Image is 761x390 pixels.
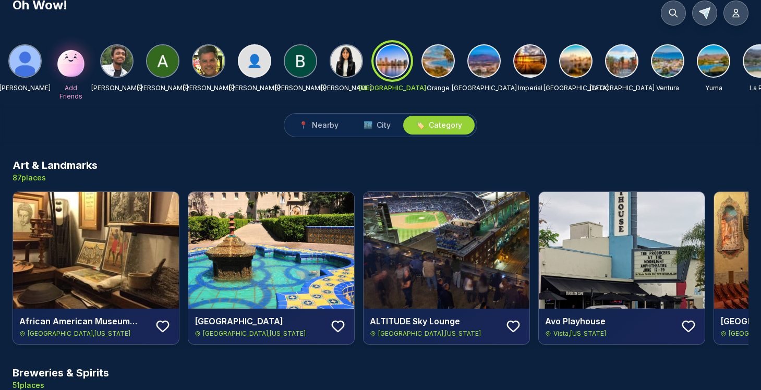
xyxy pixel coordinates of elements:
[193,45,224,77] img: Kevin Baldwin
[403,116,475,135] button: 🏷️Category
[518,84,542,92] p: Imperial
[416,120,425,130] span: 🏷️
[560,45,591,77] img: Los Angeles
[247,53,262,69] span: 👤
[468,45,500,77] img: Riverside
[19,315,149,327] h4: African American Museum [GEOGRAPHIC_DATA][PERSON_NAME]
[378,330,481,338] span: [GEOGRAPHIC_DATA] , [US_STATE]
[514,45,546,77] img: Imperial
[275,84,326,92] p: [PERSON_NAME]
[321,84,372,92] p: [PERSON_NAME]
[195,315,324,327] h4: [GEOGRAPHIC_DATA]
[377,120,391,130] span: City
[545,315,674,327] h4: Avo Playhouse
[91,84,142,92] p: [PERSON_NAME]
[13,173,98,183] p: 87 places
[656,84,679,92] p: Ventura
[452,84,517,92] p: [GEOGRAPHIC_DATA]
[183,84,234,92] p: [PERSON_NAME]
[364,192,529,309] img: ALTITUDE Sky Lounge
[229,84,280,92] p: [PERSON_NAME]
[9,45,41,77] img: Matthew Miller
[286,116,351,135] button: 📍Nearby
[13,158,98,173] h3: Art & Landmarks
[698,45,729,77] img: Yuma
[203,330,306,338] span: [GEOGRAPHIC_DATA] , [US_STATE]
[188,192,354,309] img: Alcazar Garden
[54,84,88,101] p: Add Friends
[422,45,454,77] img: Orange
[553,330,606,338] span: Vista , [US_STATE]
[589,84,655,92] p: [GEOGRAPHIC_DATA]
[370,315,499,327] h4: ALTITUDE Sky Lounge
[351,116,403,135] button: 🏙️City
[364,120,372,130] span: 🏙️
[13,365,109,380] h3: Breweries & Spirits
[359,84,426,92] p: [GEOGRAPHIC_DATA]
[543,84,609,92] p: [GEOGRAPHIC_DATA]
[54,44,88,78] img: Add Friends
[331,45,362,77] img: KHUSHI KASTURIYA
[606,45,637,77] img: San Bernardino
[137,84,188,92] p: [PERSON_NAME]
[312,120,339,130] span: Nearby
[705,84,722,92] p: Yuma
[285,45,316,77] img: Brendan Delumpa
[28,330,130,338] span: [GEOGRAPHIC_DATA] , [US_STATE]
[147,45,178,77] img: Anna Miller
[299,120,308,130] span: 📍
[101,45,132,77] img: NIKHIL AGARWAL
[13,192,179,309] img: African American Museum Casa del Rey Moro
[429,120,462,130] span: Category
[539,192,705,309] img: Avo Playhouse
[427,84,450,92] p: Orange
[652,45,683,77] img: Ventura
